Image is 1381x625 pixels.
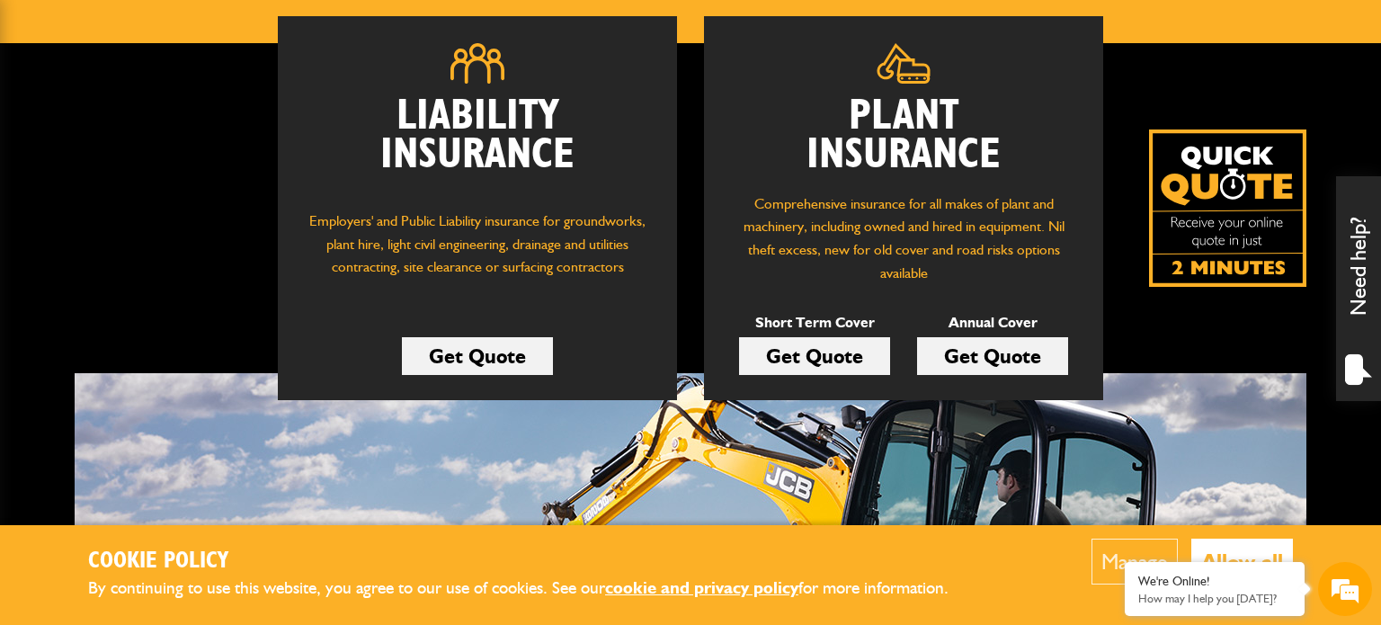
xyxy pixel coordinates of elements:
p: Short Term Cover [739,311,890,335]
p: Annual Cover [917,311,1068,335]
h2: Cookie Policy [88,548,978,576]
a: cookie and privacy policy [605,577,798,598]
a: Get Quote [739,337,890,375]
div: We're Online! [1138,574,1291,589]
a: Get Quote [402,337,553,375]
p: Comprehensive insurance for all makes of plant and machinery, including owned and hired in equipm... [731,192,1076,284]
p: By continuing to use this website, you agree to our use of cookies. See our for more information. [88,575,978,603]
p: How may I help you today? [1138,592,1291,605]
a: Get your insurance quote isn just 2-minutes [1149,129,1306,287]
a: Get Quote [917,337,1068,375]
h2: Plant Insurance [731,97,1076,174]
button: Manage [1091,539,1178,585]
img: Quick Quote [1149,129,1306,287]
h2: Liability Insurance [305,97,650,192]
div: Need help? [1336,176,1381,401]
p: Employers' and Public Liability insurance for groundworks, plant hire, light civil engineering, d... [305,210,650,296]
button: Allow all [1191,539,1293,585]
